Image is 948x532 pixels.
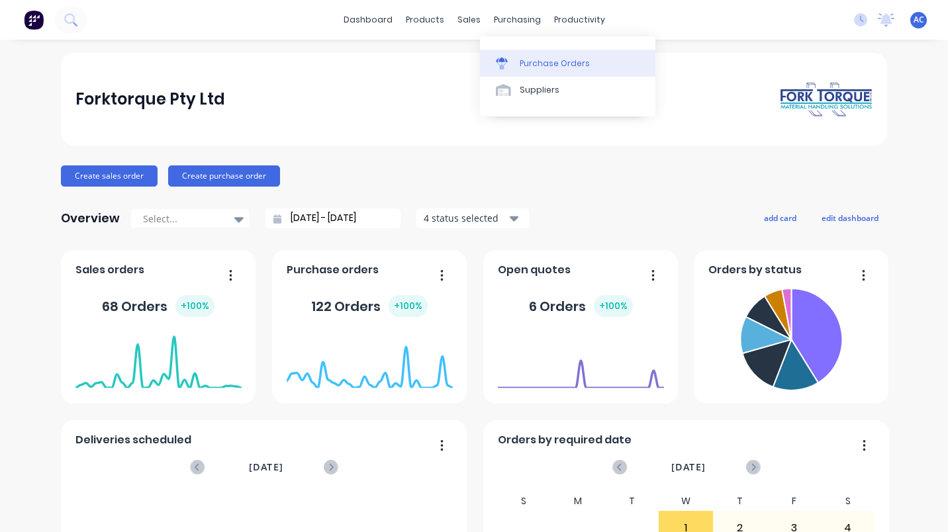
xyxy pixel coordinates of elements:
span: Sales orders [75,262,144,278]
span: [DATE] [671,460,706,474]
span: AC [914,14,924,26]
button: edit dashboard [813,209,887,226]
button: Create sales order [61,165,158,187]
div: S [821,492,875,511]
div: 4 status selected [424,211,507,225]
div: 122 Orders [311,295,428,317]
a: Purchase Orders [480,50,655,76]
span: Purchase orders [287,262,379,278]
div: T [713,492,767,511]
div: + 100 % [175,295,214,317]
button: 4 status selected [416,208,529,228]
div: M [551,492,605,511]
div: 68 Orders [102,295,214,317]
span: Open quotes [498,262,571,278]
div: Suppliers [520,84,559,96]
div: S [497,492,551,511]
div: products [399,10,451,30]
button: Create purchase order [168,165,280,187]
div: 6 Orders [529,295,633,317]
div: W [659,492,713,511]
button: add card [755,209,805,226]
div: + 100 % [389,295,428,317]
img: Forktorque Pty Ltd [780,81,873,118]
div: purchasing [487,10,547,30]
div: F [767,492,821,511]
span: Orders by status [708,262,802,278]
div: T [605,492,659,511]
img: Factory [24,10,44,30]
a: dashboard [337,10,399,30]
div: Forktorque Pty Ltd [75,86,225,112]
div: Overview [61,205,120,232]
a: Suppliers [480,77,655,103]
div: sales [451,10,487,30]
span: [DATE] [249,460,283,474]
div: productivity [547,10,612,30]
div: Purchase Orders [520,58,590,69]
div: + 100 % [594,295,633,317]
